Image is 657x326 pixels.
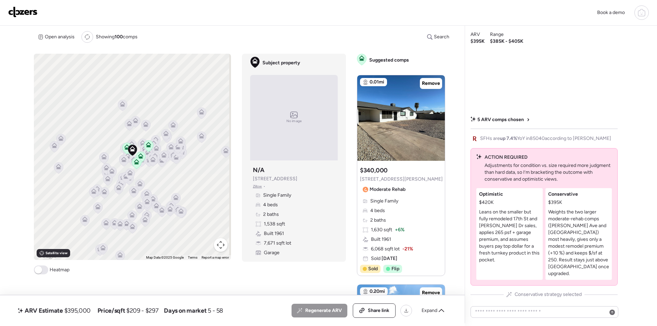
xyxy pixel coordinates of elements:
span: 0.01mi [370,79,384,86]
a: Open this area in Google Maps (opens a new window) [36,251,58,260]
a: Terms [188,256,197,259]
span: 7,671 sqft lot [264,240,291,247]
span: 6,068 sqft lot [371,246,400,252]
span: Conservative strategy selected [515,291,582,298]
span: Conservative [548,191,578,198]
span: Sold [371,255,397,262]
span: 1,630 sqft [371,226,392,233]
span: 1,538 sqft [264,221,285,227]
span: Optimistic [479,191,503,198]
span: + 6% [395,226,404,233]
span: $395,000 [64,307,91,315]
span: Moderate Rehab [370,186,405,193]
img: Logo [8,6,38,17]
span: Map Data ©2025 Google [146,256,184,259]
span: $209 - $297 [126,307,158,315]
h3: N/A [253,166,265,174]
span: 4 beds [370,207,385,214]
span: Range [490,31,504,38]
span: SFHs are YoY in 85040 according to [PERSON_NAME] [480,135,611,142]
span: 5 - 58 [208,307,223,315]
span: Heatmap [50,266,69,273]
span: [STREET_ADDRESS][PERSON_NAME] [360,176,443,183]
h3: $340,000 [360,166,388,174]
span: No image [286,118,301,124]
span: $420K [479,199,494,206]
span: Days on market [164,307,206,315]
span: ARV [471,31,480,38]
span: 2 baths [370,217,386,224]
span: Garage [264,249,280,256]
button: Map camera controls [214,238,228,252]
span: $385K - $405K [490,38,523,45]
span: [STREET_ADDRESS] [253,175,297,182]
span: Single Family [263,192,291,199]
span: Expand [422,307,437,314]
span: Price/sqft [98,307,125,315]
span: Regenerate ARV [305,307,342,314]
span: Showing comps [96,34,138,40]
span: 2 baths [263,211,279,218]
span: Remove [422,80,440,87]
span: Suggested comps [369,57,409,64]
span: 0.20mi [370,288,385,295]
span: Open analysis [45,34,75,40]
span: ARV Estimate [25,307,63,315]
span: Sold [368,265,378,272]
span: [DATE] [381,256,397,261]
span: Share link [368,307,389,314]
span: Remove [422,289,440,296]
span: Built 1961 [264,230,284,237]
span: Built 1961 [371,236,391,243]
span: Subject property [262,60,300,66]
span: Flip [391,265,399,272]
span: 5 ARV comps chosen [477,116,524,123]
span: Search [434,34,449,40]
span: 4 beds [263,201,278,208]
img: Google [36,251,58,260]
p: Leans on the smaller but fully remodeled 17th St and [PERSON_NAME] Dr sales, applies 265 psf + ga... [479,209,540,263]
span: Satellite view [46,250,67,256]
span: Single Family [370,198,398,205]
span: -21% [402,246,413,252]
span: ACTION REQUIRED [485,154,528,161]
span: • [263,184,265,189]
span: Zillow [253,184,262,189]
p: Adjustments for condition vs. size required more judgment than hard data, so I’m bracketing the o... [485,162,612,183]
span: $395K [471,38,485,45]
span: $395K [548,199,562,206]
span: 100 [115,34,123,40]
span: up 7.4% [500,135,517,141]
p: Weights the two larger moderate-rehab comps ([PERSON_NAME] Ave and [GEOGRAPHIC_DATA]) most heavil... [548,209,609,277]
a: Report a map error [202,256,229,259]
span: Book a demo [597,10,625,15]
